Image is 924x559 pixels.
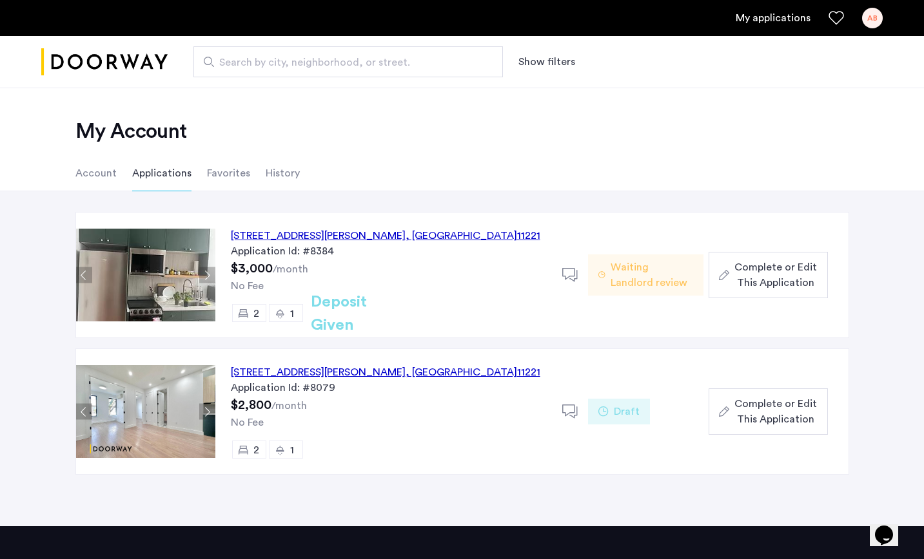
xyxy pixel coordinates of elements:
h2: My Account [75,118,849,144]
li: Favorites [207,155,250,191]
div: AB [862,8,883,28]
span: 2 [253,308,259,319]
a: Favorites [829,10,844,26]
span: Search by city, neighborhood, or street. [219,55,467,70]
span: Waiting Landlord review [611,260,693,290]
div: Application Id: #8384 [231,243,547,259]
button: button [709,388,827,435]
iframe: chat widget [870,507,911,546]
img: logo [41,38,168,86]
span: 1 [290,308,294,319]
div: Application Id: #8079 [231,380,547,395]
a: My application [736,10,811,26]
span: , [GEOGRAPHIC_DATA] [406,231,517,241]
span: Complete or Edit This Application [734,396,817,427]
li: Applications [132,155,192,191]
sub: /month [273,264,308,274]
img: Apartment photo [76,229,215,321]
li: Account [75,155,117,191]
span: No Fee [231,417,264,428]
span: 1 [290,445,294,455]
span: No Fee [231,281,264,291]
li: History [266,155,300,191]
button: Previous apartment [76,267,92,283]
span: 2 [253,445,259,455]
button: Next apartment [199,267,215,283]
span: Draft [614,404,640,419]
span: $2,800 [231,399,271,412]
span: $3,000 [231,262,273,275]
button: Previous apartment [76,404,92,420]
span: Complete or Edit This Application [734,260,817,290]
button: Next apartment [199,404,215,420]
button: Show or hide filters [518,54,575,70]
input: Apartment Search [193,46,503,77]
span: , [GEOGRAPHIC_DATA] [406,367,517,377]
a: Cazamio logo [41,38,168,86]
div: [STREET_ADDRESS][PERSON_NAME] 11221 [231,365,540,380]
h2: Deposit Given [311,290,413,337]
button: button [709,252,827,298]
img: Apartment photo [76,365,215,458]
div: [STREET_ADDRESS][PERSON_NAME] 11221 [231,228,540,243]
sub: /month [271,401,307,411]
